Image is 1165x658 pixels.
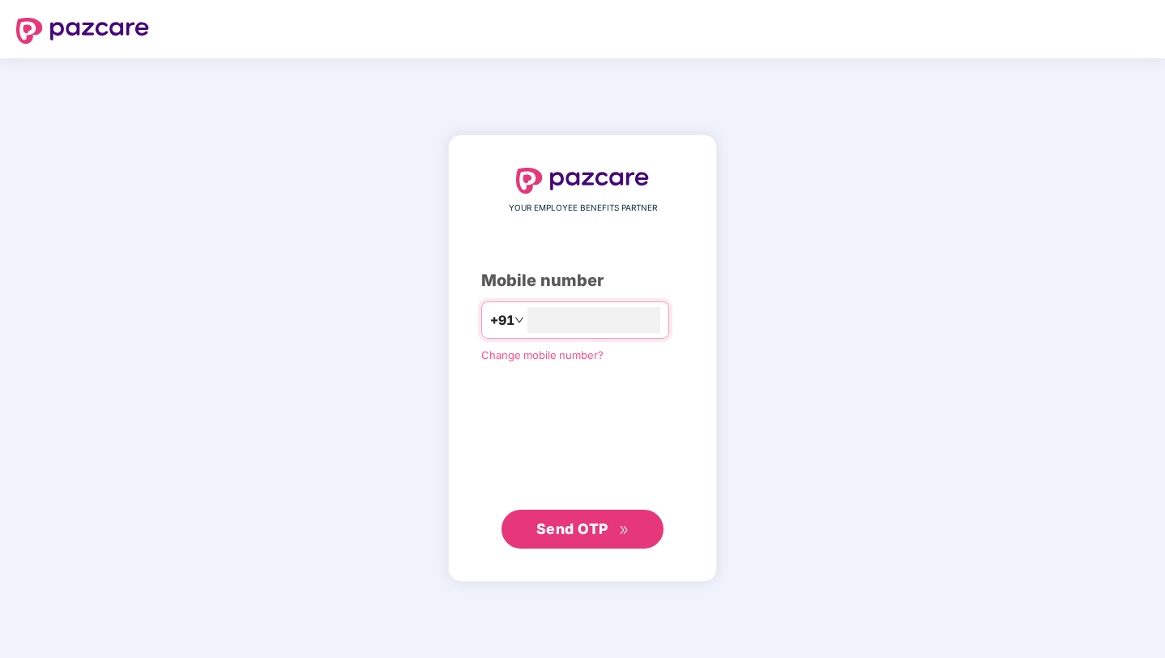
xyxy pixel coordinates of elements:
[501,510,664,549] button: Send OTPdouble-right
[536,520,608,537] span: Send OTP
[481,268,684,293] div: Mobile number
[481,348,604,361] a: Change mobile number?
[516,168,649,194] img: logo
[619,525,629,536] span: double-right
[16,18,149,44] img: logo
[514,315,524,325] span: down
[490,310,514,331] span: +91
[509,202,657,215] span: YOUR EMPLOYEE BENEFITS PARTNER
